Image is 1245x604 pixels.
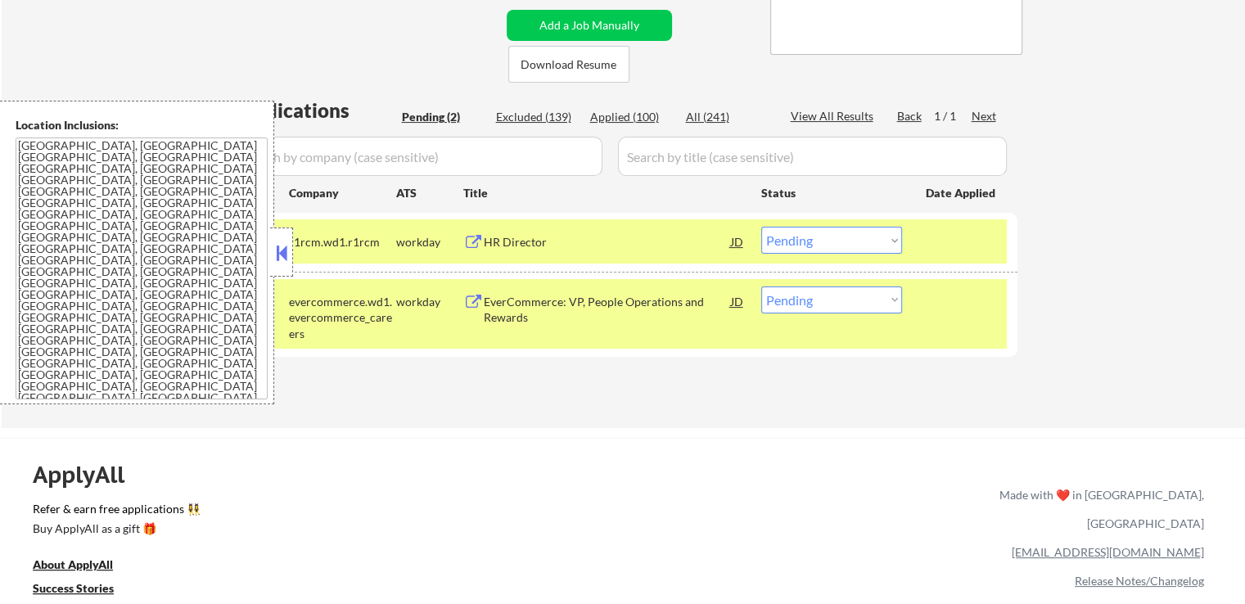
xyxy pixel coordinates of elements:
u: Success Stories [33,581,114,595]
div: Made with ❤️ in [GEOGRAPHIC_DATA], [GEOGRAPHIC_DATA] [993,480,1204,538]
div: All (241) [686,109,768,125]
div: Title [463,185,746,201]
button: Add a Job Manually [507,10,672,41]
a: Buy ApplyAll as a gift 🎁 [33,521,196,541]
input: Search by title (case sensitive) [618,137,1007,176]
div: Pending (2) [402,109,484,125]
div: 1 / 1 [934,108,972,124]
a: [EMAIL_ADDRESS][DOMAIN_NAME] [1012,545,1204,559]
div: Next [972,108,998,124]
a: Refer & earn free applications 👯‍♀️ [33,503,657,521]
div: evercommerce.wd1.evercommerce_careers [289,294,396,342]
div: r1rcm.wd1.r1rcm [289,234,396,250]
div: HR Director [484,234,731,250]
div: Buy ApplyAll as a gift 🎁 [33,523,196,534]
div: EverCommerce: VP, People Operations and Rewards [484,294,731,326]
div: workday [396,234,463,250]
a: Release Notes/Changelog [1075,574,1204,588]
div: Location Inclusions: [16,117,268,133]
div: Applied (100) [590,109,672,125]
div: ATS [396,185,463,201]
div: workday [396,294,463,310]
div: Excluded (139) [496,109,578,125]
div: ApplyAll [33,461,143,489]
a: Success Stories [33,580,136,601]
div: Date Applied [926,185,998,201]
input: Search by company (case sensitive) [234,137,602,176]
div: View All Results [791,108,878,124]
button: Download Resume [508,46,629,83]
div: Applications [234,101,396,120]
div: Company [289,185,396,201]
div: JD [729,227,746,256]
div: JD [729,286,746,316]
a: About ApplyAll [33,557,136,577]
u: About ApplyAll [33,557,113,571]
div: Status [761,178,902,207]
div: Back [897,108,923,124]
